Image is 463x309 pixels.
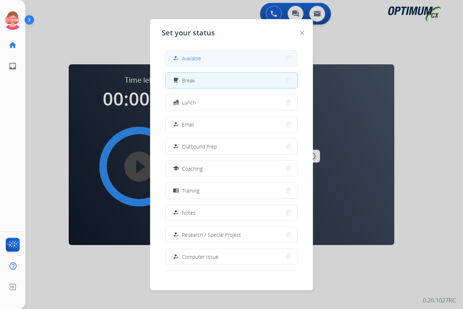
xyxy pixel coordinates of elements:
span: Outbound Prep [182,143,217,150]
span: Training [182,187,199,194]
mat-icon: how_to_reg [173,143,179,150]
button: Coaching [166,161,297,176]
span: Coaching [182,165,203,172]
mat-icon: how_to_reg [173,121,179,128]
span: Available [182,55,201,62]
span: Set your status [162,28,215,38]
span: Break [182,77,195,84]
button: Break [166,73,297,88]
button: Computer Issue [166,249,297,265]
button: Internet Issue [166,271,297,287]
mat-icon: menu_book [173,188,179,194]
button: Research / Special Project [166,227,297,243]
mat-icon: how_to_reg [173,232,179,238]
span: Email [182,121,194,128]
p: 0.20.1027RC [423,296,456,305]
button: Email [166,117,297,132]
button: Outbound Prep [166,139,297,154]
mat-icon: how_to_reg [173,254,179,260]
mat-icon: school [173,166,179,172]
mat-icon: free_breakfast [173,77,179,83]
mat-icon: how_to_reg [173,55,179,61]
button: Available [166,51,297,66]
button: Lunch [166,95,297,110]
span: Notes [182,209,196,216]
span: Computer Issue [182,253,218,261]
button: Notes [166,205,297,220]
img: close-button [300,31,304,35]
span: Lunch [182,99,196,106]
span: Research / Special Project [182,231,241,239]
mat-icon: home [8,41,17,50]
mat-icon: fastfood [173,99,179,106]
mat-icon: how_to_reg [173,210,179,216]
mat-icon: inbox [8,62,17,70]
button: Training [166,183,297,198]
